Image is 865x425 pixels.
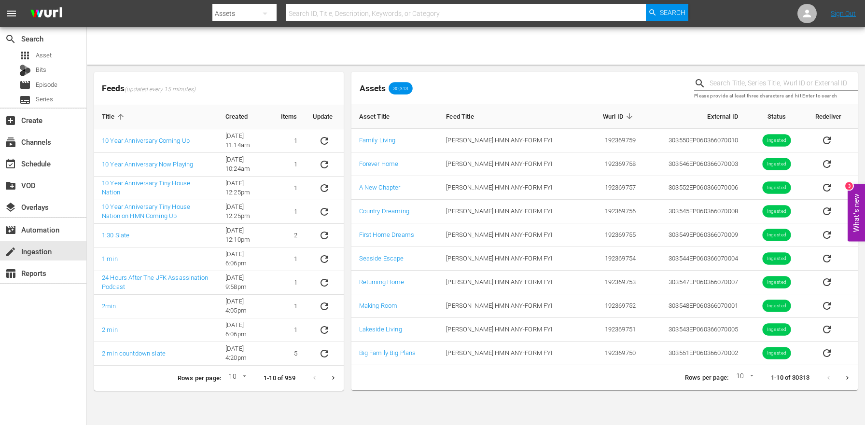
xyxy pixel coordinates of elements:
span: Title [102,112,127,121]
td: 1 [273,200,305,224]
th: Status [746,104,808,129]
span: Ingested [762,232,791,239]
img: ans4CAIJ8jUAAAAAAAAAAAAAAAAAAAAAAAAgQb4GAAAAAAAAAAAAAAAAAAAAAAAAJMjXAAAAAAAAAAAAAAAAAAAAAAAAgAT5G... [23,2,70,25]
span: Create [5,115,16,126]
td: 303549 EP060366070009 [643,223,746,247]
span: Reports [5,268,16,279]
td: 192369758 [585,152,643,176]
td: 192369756 [585,200,643,223]
button: Next page [838,369,857,387]
td: 192369755 [585,223,643,247]
td: 1 [273,177,305,200]
td: 303552 EP060366070006 [643,176,746,200]
td: 303545 EP060366070008 [643,200,746,223]
td: 1 [273,271,305,295]
td: [PERSON_NAME] HMN ANY-FORM FYI [438,318,585,342]
td: [DATE] 6:06pm [218,318,273,342]
a: Forever Home [359,160,399,167]
td: [DATE] 4:05pm [218,295,273,318]
div: 10 [225,371,248,385]
td: [PERSON_NAME] HMN ANY-FORM FYI [438,129,585,152]
td: 303547 EP060366070007 [643,271,746,294]
td: [DATE] 6:06pm [218,247,273,271]
td: [PERSON_NAME] HMN ANY-FORM FYI [438,294,585,318]
th: Redeliver [808,104,858,129]
button: Open Feedback Widget [848,184,865,241]
span: 30,313 [389,85,413,91]
span: Ingested [762,184,791,192]
a: 24 Hours After The JFK Assassination Podcast [102,274,208,290]
a: 2 min countdown slate [102,350,166,357]
th: Feed Title [438,104,585,129]
span: Episode [19,79,31,91]
th: Update [305,105,344,129]
td: 1 [273,247,305,271]
span: menu [6,8,17,19]
td: [PERSON_NAME] HMN ANY-FORM FYI [438,200,585,223]
td: [DATE] 12:25pm [218,177,273,200]
span: Channels [5,137,16,148]
span: Asset [36,51,52,60]
td: [PERSON_NAME] HMN ANY-FORM FYI [438,223,585,247]
span: Ingested [762,326,791,333]
a: Family Living [359,137,396,144]
a: 2 min [102,326,118,333]
td: 303550 EP060366070010 [643,129,746,152]
td: 192369752 [585,294,643,318]
td: 2 [273,224,305,247]
span: Ingested [762,350,791,357]
span: Ingested [762,161,791,168]
button: Search [646,4,688,21]
span: Ingested [762,137,791,144]
p: 1-10 of 959 [264,374,295,383]
span: Asset Title [359,112,403,121]
span: Assets [360,83,386,93]
td: [DATE] 10:24am [218,153,273,177]
span: Search [660,4,685,21]
td: 192369759 [585,129,643,152]
td: 1 [273,318,305,342]
a: 10 Year Anniversary Now Playing [102,161,193,168]
td: 303544 EP060366070004 [643,247,746,271]
div: 3 [845,182,853,190]
td: 1 [273,129,305,153]
a: Lakeside Living [359,326,402,333]
p: Rows per page: [178,374,221,383]
span: Wurl ID [603,112,636,121]
td: [PERSON_NAME] HMN ANY-FORM FYI [438,271,585,294]
button: Next page [324,369,343,387]
th: Items [273,105,305,129]
a: Seaside Escape [359,255,404,262]
span: Ingestion [5,246,16,258]
a: 1 min [102,255,118,262]
span: Overlays [5,202,16,213]
td: 192369750 [585,342,643,365]
span: Automation [5,224,16,236]
span: Ingested [762,302,791,310]
span: Series [36,95,53,104]
td: 303551 EP060366070002 [643,342,746,365]
span: VOD [5,180,16,192]
td: 1 [273,295,305,318]
input: Search Title, Series Title, Wurl ID or External ID [710,76,858,91]
td: [PERSON_NAME] HMN ANY-FORM FYI [438,342,585,365]
td: 192369757 [585,176,643,200]
table: sticky table [351,104,858,365]
a: A New Chapter [359,184,401,191]
td: 303546 EP060366070003 [643,152,746,176]
a: 2min [102,302,116,310]
a: Big Family Big Plans [359,349,416,356]
td: [PERSON_NAME] HMN ANY-FORM FYI [438,152,585,176]
a: Returning Home [359,278,405,286]
a: 10 Year Anniversary Tiny House Nation [102,179,190,196]
span: Created [225,112,260,121]
a: Making Room [359,302,398,309]
td: 1 [273,153,305,177]
a: 10 Year Anniversary Coming Up [102,137,190,144]
td: [DATE] 11:14am [218,129,273,153]
td: 303548 EP060366070001 [643,294,746,318]
td: [PERSON_NAME] HMN ANY-FORM FYI [438,247,585,271]
td: 192369754 [585,247,643,271]
span: Ingested [762,279,791,286]
td: 5 [273,342,305,366]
